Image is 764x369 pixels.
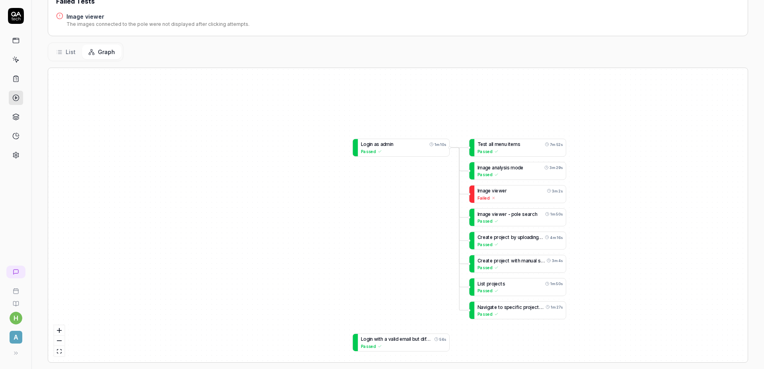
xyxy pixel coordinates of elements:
time: 1m 50s [550,212,563,217]
span: v [492,212,494,217]
span: n [391,142,393,147]
div: Navigatetospecificprojectfr1m 27sPassed [469,301,566,319]
span: w [499,188,503,193]
div: Testallmenuitems7m 52sPassed [469,139,566,157]
button: zoom in [54,325,64,336]
time: 1m 27s [551,304,563,309]
span: o [363,336,366,342]
span: o [514,212,517,217]
span: n [533,235,536,240]
span: n [528,258,530,263]
span: t [508,258,509,263]
span: a [374,142,376,147]
span: j [494,281,495,286]
button: zoom out [54,336,64,346]
div: Createprojectwithmanualsize3m 4sPassed [469,255,566,273]
span: t [379,336,380,342]
span: e [494,304,497,309]
span: c [498,281,501,286]
time: 3m 29s [550,165,563,170]
span: s [538,258,545,263]
span: a [485,235,488,240]
span: i [532,235,533,240]
span: e [518,212,521,217]
span: r [526,304,528,309]
time: 1m 50s [550,281,563,286]
span: w [511,258,515,263]
span: s [503,281,505,286]
button: fit view [54,346,64,356]
span: g [366,336,369,342]
span: e [502,235,505,240]
span: c [505,258,508,263]
span: j [501,235,503,240]
span: r [431,336,433,342]
span: e [525,212,528,217]
time: 56s [439,336,446,342]
span: s [518,142,520,147]
span: e [502,188,505,193]
span: r [505,212,507,217]
span: i [369,142,370,147]
span: L [361,142,363,147]
span: m [478,212,482,217]
span: Passed [477,288,492,294]
span: p [494,258,497,263]
span: s [376,142,379,147]
button: List [50,45,82,59]
span: t [488,258,489,263]
span: e [509,304,512,309]
span: r [505,188,507,193]
span: n [501,142,504,147]
span: a [528,212,530,217]
span: t [508,235,509,240]
a: Createprojectbyuploadingfil4m 16sPassed [469,232,566,250]
span: v [388,336,391,342]
span: m [521,258,525,263]
span: u [518,235,520,240]
time: 3m 2s [552,188,563,193]
span: a [483,188,485,193]
span: Passed [477,148,492,154]
span: i [409,336,410,342]
span: l [523,235,524,240]
time: 1m 10s [435,142,446,147]
span: s [522,212,524,217]
span: m [511,165,515,170]
span: T [477,142,480,147]
span: a [380,142,383,147]
span: o [363,142,366,147]
span: Passed [477,218,492,224]
span: Graph [98,48,115,56]
a: New conversation [6,266,25,278]
span: m [513,142,517,147]
a: Book a call with us [3,282,28,294]
span: Passed [477,241,492,247]
span: y [501,165,503,170]
span: d [396,336,398,342]
span: p [520,235,523,240]
span: v [492,188,494,193]
a: Imageanalysismode3m 29sPassed [469,162,566,180]
button: h [10,312,22,324]
span: L [361,336,363,342]
span: w [499,212,503,217]
span: p [523,304,526,309]
span: t [488,235,489,240]
span: i [480,281,481,286]
span: Passed [361,343,376,349]
a: Loginwithavalidemailbutdiffer56sPassed [353,334,450,352]
span: p [494,235,497,240]
span: m [478,188,482,193]
span: - [508,212,510,217]
a: Image viewer [66,12,249,21]
span: e [490,258,493,263]
span: m [495,142,499,147]
span: a [406,336,409,342]
span: l [491,142,493,147]
span: t [483,281,485,286]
